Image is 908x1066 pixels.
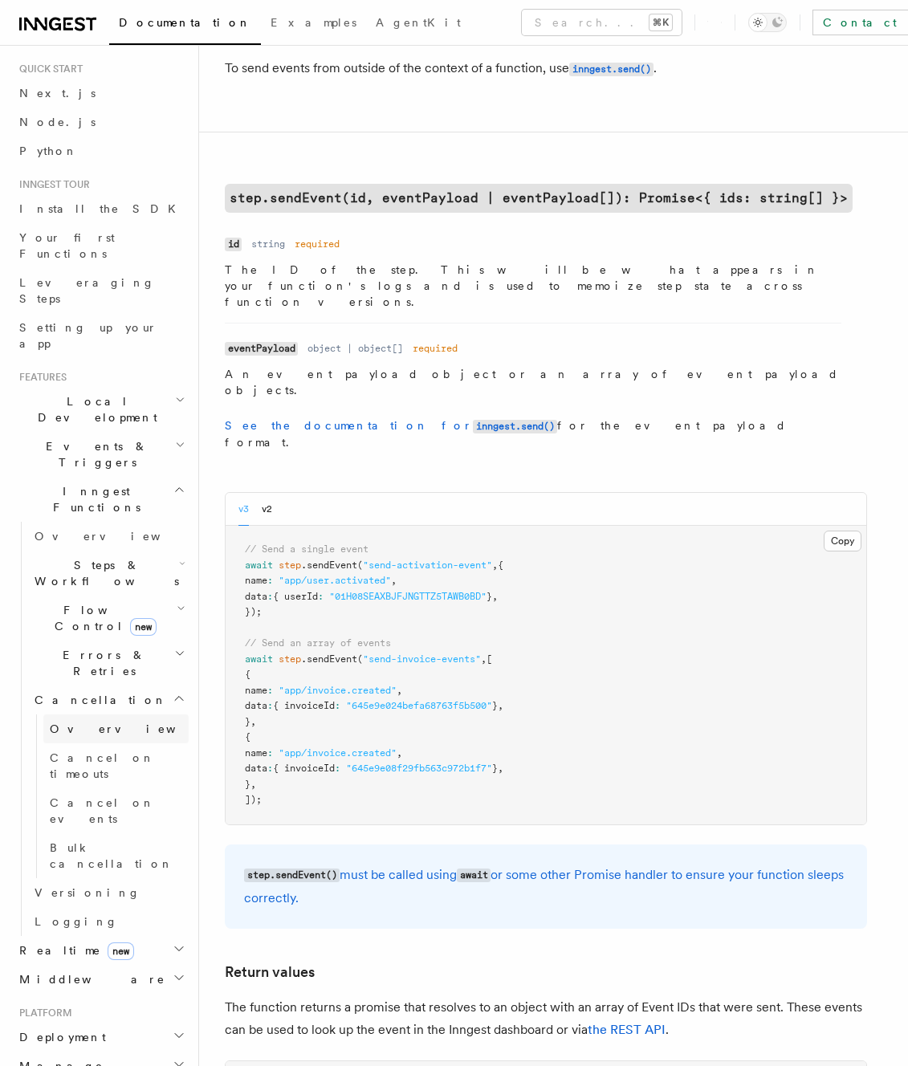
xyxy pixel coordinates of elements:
button: Steps & Workflows [28,551,189,596]
span: Your first Functions [19,231,115,260]
p: To send events from outside of the context of a function, use . [225,57,867,80]
span: Events & Triggers [13,438,175,470]
a: Cancel on timeouts [43,743,189,788]
span: .sendEvent [301,559,357,571]
span: { [498,559,503,571]
p: for the event payload format. [225,417,841,450]
span: Node.js [19,116,96,128]
span: Cancel on timeouts [50,751,155,780]
span: Python [19,144,78,157]
span: Middleware [13,971,165,987]
button: Deployment [13,1023,189,1052]
p: The function returns a promise that resolves to an object with an array of Event IDs that were se... [225,996,867,1041]
span: } [245,716,250,727]
a: Cancel on events [43,788,189,833]
a: Install the SDK [13,194,189,223]
button: Cancellation [28,686,189,714]
span: { invoiceId [273,763,335,774]
span: "send-activation-event" [363,559,492,571]
kbd: ⌘K [649,14,672,31]
span: data [245,763,267,774]
a: Your first Functions [13,223,189,268]
span: "app/invoice.created" [279,685,397,696]
span: Steps & Workflows [28,557,179,589]
span: : [267,591,273,602]
span: Platform [13,1007,72,1019]
span: "app/invoice.created" [279,747,397,759]
span: { [245,669,250,680]
button: Search...⌘K [522,10,682,35]
span: Overview [35,530,200,543]
a: AgentKit [366,5,470,43]
span: "645e9e024befa68763f5b500" [346,700,492,711]
span: ( [357,559,363,571]
span: // Send a single event [245,543,368,555]
span: .sendEvent [301,653,357,665]
span: Inngest Functions [13,483,173,515]
span: Leveraging Steps [19,276,155,305]
a: Documentation [109,5,261,45]
span: [ [487,653,492,665]
a: Next.js [13,79,189,108]
button: Errors & Retries [28,641,189,686]
button: Copy [824,531,861,551]
span: name [245,575,267,586]
a: Node.js [13,108,189,136]
a: Versioning [28,878,189,907]
a: Bulk cancellation [43,833,189,878]
span: } [245,779,250,790]
span: Flow Control [28,602,177,634]
button: Inngest Functions [13,477,189,522]
a: Return values [225,961,315,983]
span: await [245,559,273,571]
span: Overview [50,722,215,735]
span: { userId [273,591,318,602]
span: name [245,685,267,696]
code: id [225,238,242,251]
span: Deployment [13,1029,106,1045]
span: } [492,700,498,711]
span: ]); [245,794,262,805]
a: Overview [43,714,189,743]
button: Middleware [13,965,189,994]
span: : [267,700,273,711]
span: { invoiceId [273,700,335,711]
span: Bulk cancellation [50,841,173,870]
code: eventPayload [225,342,298,356]
span: "send-invoice-events" [363,653,481,665]
span: Errors & Retries [28,647,174,679]
dd: required [413,342,458,355]
button: v3 [238,493,249,526]
span: step [279,653,301,665]
span: Cancel on events [50,796,155,825]
span: Inngest tour [13,178,90,191]
span: new [130,618,157,636]
a: Leveraging Steps [13,268,189,313]
span: "645e9e08f29fb563c972b1f7" [346,763,492,774]
button: Flow Controlnew [28,596,189,641]
span: : [267,575,273,586]
dd: object | object[] [307,342,403,355]
span: Documentation [119,16,251,29]
span: , [250,716,256,727]
div: Cancellation [28,714,189,878]
span: "01H08SEAXBJFJNGTTZ5TAWB0BD" [329,591,487,602]
span: : [267,763,273,774]
a: See the documentation forinngest.send() [225,419,557,432]
span: , [250,779,256,790]
span: } [492,763,498,774]
span: Examples [271,16,356,29]
code: await [457,869,491,882]
span: Cancellation [28,692,167,708]
code: inngest.send() [569,63,654,76]
dd: string [251,238,285,250]
a: Python [13,136,189,165]
span: { [245,731,250,743]
span: Setting up your app [19,321,157,350]
span: : [267,747,273,759]
span: : [267,685,273,696]
span: "app/user.activated" [279,575,391,586]
span: , [498,700,503,711]
span: , [492,559,498,571]
span: Features [13,371,67,384]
